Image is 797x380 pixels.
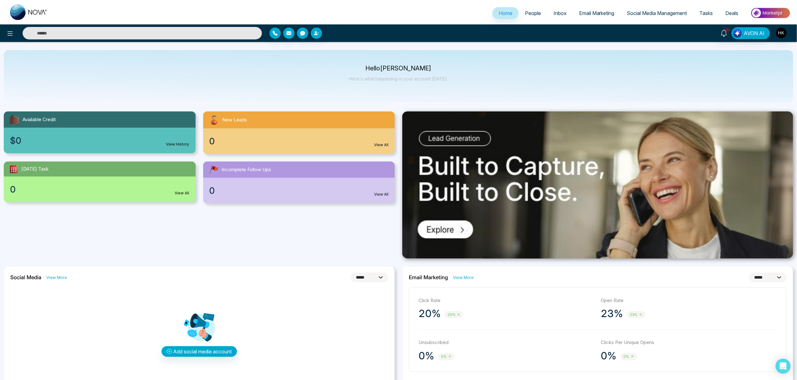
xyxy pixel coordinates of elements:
[627,10,687,16] span: Social Media Management
[732,27,770,39] button: AVON AI
[208,164,219,175] img: followUps.svg
[175,190,189,196] a: View All
[627,311,645,318] span: 23%
[374,192,388,197] a: View All
[23,116,56,123] span: Available Credit
[162,346,237,357] button: Add social media account
[579,10,614,16] span: Email Marketing
[184,312,215,343] img: Analytics png
[620,353,637,360] span: 0%
[573,7,621,19] a: Email Marketing
[601,339,777,346] p: Clicks Per Unique Opens
[776,359,791,374] div: Open Intercom Messenger
[700,10,713,16] span: Tasks
[717,27,732,38] a: 10+
[209,184,215,197] span: 0
[693,7,719,19] a: Tasks
[601,350,617,362] p: 0%
[209,135,215,148] span: 0
[547,7,573,19] a: Inbox
[601,307,623,320] p: 23%
[445,311,463,318] span: 20%
[199,162,399,203] a: Incomplete Follow Ups0View All
[719,7,745,19] a: Deals
[621,7,693,19] a: Social Media Management
[748,6,793,20] img: Market-place.gif
[724,27,730,33] span: 10+
[419,339,595,346] p: Unsubscribed
[10,274,41,280] h2: Social Media
[453,275,474,280] a: View More
[601,297,777,304] p: Open Rate
[776,28,787,38] img: User Avatar
[374,142,388,148] a: View All
[419,307,441,320] p: 20%
[208,114,220,126] img: newLeads.svg
[9,114,20,125] img: availableCredit.svg
[21,166,49,173] span: [DATE] Task
[46,275,67,280] a: View More
[726,10,738,16] span: Deals
[419,297,595,304] p: Click Rate
[525,10,541,16] span: People
[402,111,793,259] img: .
[419,350,434,362] p: 0%
[10,134,21,147] span: $0
[222,166,271,173] span: Incomplete Follow Ups
[492,7,519,19] a: Home
[223,116,247,124] span: New Leads
[744,29,765,37] span: AVON AI
[199,111,399,154] a: New Leads0View All
[9,164,19,174] img: todayTask.svg
[166,141,189,147] a: View History
[409,274,448,280] h2: Email Marketing
[553,10,567,16] span: Inbox
[349,76,448,81] p: Here's what happening in your account [DATE].
[10,4,48,20] img: Nova CRM Logo
[349,66,448,71] p: Hello [PERSON_NAME]
[10,183,16,196] span: 0
[499,10,512,16] span: Home
[733,29,742,38] img: Lead Flow
[438,353,455,360] span: 0%
[519,7,547,19] a: People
